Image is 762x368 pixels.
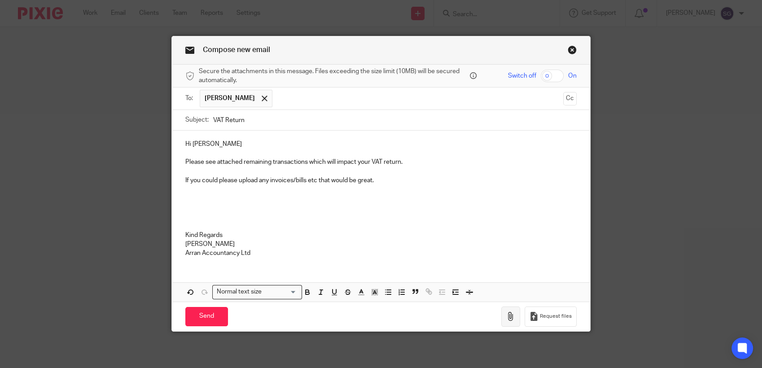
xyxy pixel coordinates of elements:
[185,140,577,149] p: Hi [PERSON_NAME]
[185,231,577,240] p: Kind Regards
[568,45,577,57] a: Close this dialog window
[568,71,577,80] span: On
[525,307,577,327] button: Request files
[185,240,577,249] p: [PERSON_NAME]
[185,158,577,166] p: Please see attached remaining transactions which will impact your VAT return.
[508,71,536,80] span: Switch off
[205,94,255,103] span: [PERSON_NAME]
[185,307,228,326] input: Send
[185,249,577,258] p: Arran Accountancy Ltd
[185,115,209,124] label: Subject:
[264,287,297,297] input: Search for option
[540,313,572,320] span: Request files
[185,94,195,103] label: To:
[563,92,577,105] button: Cc
[215,287,263,297] span: Normal text size
[203,46,270,53] span: Compose new email
[199,67,468,85] span: Secure the attachments in this message. Files exceeding the size limit (10MB) will be secured aut...
[185,176,577,185] p: If you could please upload any invoices/bills etc that would be great.
[212,285,302,299] div: Search for option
